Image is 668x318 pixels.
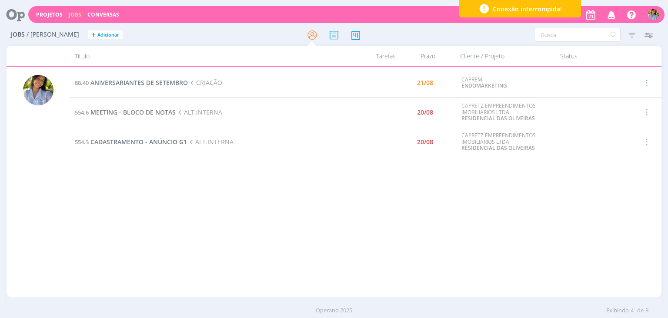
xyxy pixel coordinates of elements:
[455,46,555,66] div: Cliente / Projeto
[645,306,648,315] span: 3
[493,4,562,14] span: Conexão interrompida!
[188,78,222,87] span: CRIAÇÃO
[349,46,401,66] div: Tarefas
[66,11,84,18] button: Jobs
[461,103,551,122] div: CAPRETZ EMPREENDIMENTOS IMOBILIARIOS LTDA
[11,31,25,38] span: Jobs
[33,11,65,18] button: Projetos
[637,306,644,315] span: de
[90,138,187,146] span: CADASTRAMENTO - ANÚNCIO G1
[606,306,629,315] span: Exibindo
[461,77,551,89] div: CAPREM
[85,11,122,18] button: Conversas
[176,108,222,116] span: ALT.INTERNA
[70,46,348,66] div: Título
[417,80,433,86] div: 21/08
[187,138,233,146] span: ALT.INTERNA
[88,30,123,40] button: +Adicionar
[417,139,433,145] div: 20/08
[534,28,621,42] input: Busca
[23,75,53,105] img: A
[87,11,119,18] a: Conversas
[90,78,188,87] span: ANIVERSARIANTES DE SETEMBRO
[401,46,455,66] div: Prazo
[461,132,551,151] div: CAPRETZ EMPREENDIMENTOS IMOBILIARIOS LTDA
[461,82,507,89] a: ENDOMARKETING
[97,32,119,38] span: Adicionar
[91,30,96,40] span: +
[648,9,659,20] img: A
[69,11,81,18] a: Jobs
[631,306,634,315] span: 4
[648,7,659,22] button: A
[417,109,433,115] div: 20/08
[75,138,89,146] span: 554.3
[75,108,176,116] a: 554.6MEETING - BLOCO DE NOTAS
[461,144,535,152] a: RESIDENCIAL DAS OLIVEIRAS
[90,108,176,116] span: MEETING - BLOCO DE NOTAS
[75,138,187,146] a: 554.3CADASTRAMENTO - ANÚNCIO G1
[461,115,535,122] a: RESIDENCIAL DAS OLIVEIRAS
[555,46,629,66] div: Status
[27,31,79,38] span: / [PERSON_NAME]
[75,78,188,87] a: 88.40ANIVERSARIANTES DE SETEMBRO
[75,79,89,87] span: 88.40
[36,11,63,18] a: Projetos
[75,108,89,116] span: 554.6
